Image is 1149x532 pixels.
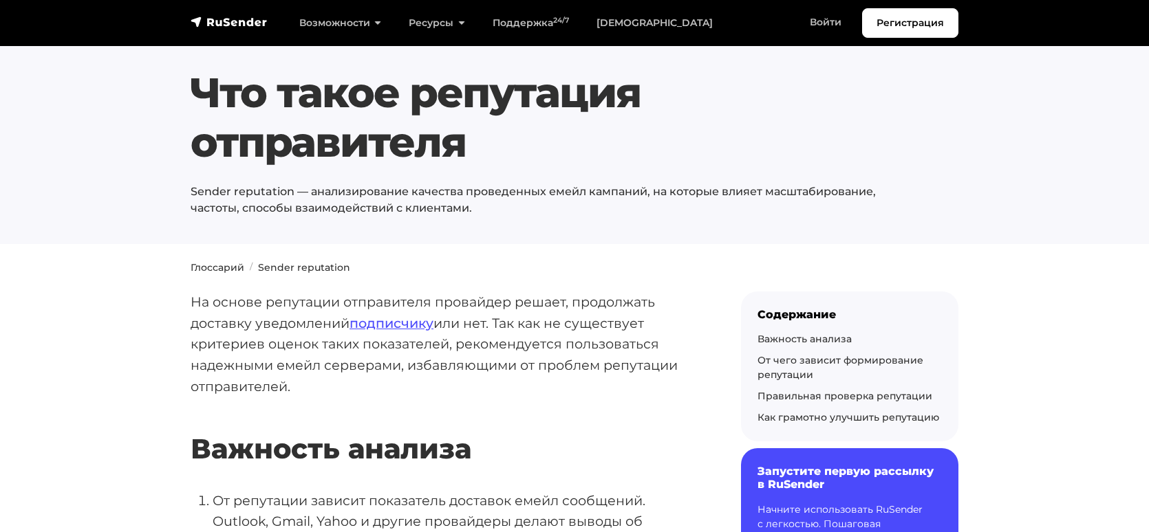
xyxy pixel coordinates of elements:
p: На основе репутации отправителя провайдер решает, продолжать доставку уведомлений или нет. Так ка... [191,291,697,397]
a: Регистрация [862,8,958,38]
a: подписчику [350,315,433,331]
a: Правильная проверка репутации [758,390,932,402]
a: Глоссарий [191,261,244,274]
a: Как грамотно улучшить репутацию [758,411,939,423]
nav: breadcrumb [182,261,967,275]
a: Ресурсы [395,9,478,37]
a: Войти [796,8,855,36]
div: Содержание [758,308,942,321]
p: Sender reputation — анализирование качества проведенных емейл кампаний, на которые влияет масштаб... [191,184,893,217]
a: [DEMOGRAPHIC_DATA] [583,9,727,37]
a: Возможности [286,9,395,37]
a: Важность анализа [758,333,852,345]
a: Поддержка24/7 [479,9,583,37]
h1: Что такое репутация отправителя [191,68,893,167]
li: Sender reputation [244,261,350,275]
h6: Запустите первую рассылку в RuSender [758,465,942,491]
img: RuSender [191,15,268,29]
h2: Важность анализа [191,392,697,465]
sup: 24/7 [553,16,569,25]
a: От чего зависит формирование репутации [758,354,923,381]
